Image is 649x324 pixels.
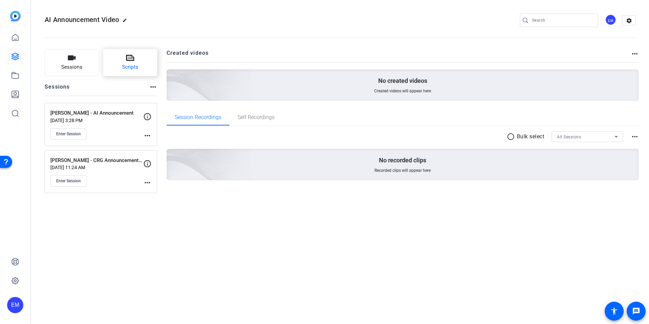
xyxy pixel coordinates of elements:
[45,16,119,24] span: AI Announcement Video
[50,128,87,140] button: Enter Session
[374,88,431,94] span: Created videos will appear here
[375,168,431,173] span: Recorded clips will appear here
[122,18,130,26] mat-icon: edit
[379,156,426,164] p: No recorded clips
[61,63,82,71] span: Sessions
[10,11,21,21] img: blue-gradient.svg
[45,49,99,76] button: Sessions
[557,135,581,139] span: All Sessions
[631,50,639,58] mat-icon: more_horiz
[532,16,593,24] input: Search
[45,83,70,96] h2: Sessions
[632,307,640,315] mat-icon: message
[175,115,221,120] span: Session Recordings
[56,131,81,137] span: Enter Session
[631,133,639,141] mat-icon: more_horiz
[56,178,81,184] span: Enter Session
[50,175,87,187] button: Enter Session
[167,49,631,62] h2: Created videos
[122,63,138,71] span: Scripts
[605,14,617,26] ngx-avatar: Emma McVicar
[622,16,636,26] mat-icon: settings
[50,157,143,164] p: [PERSON_NAME] - CRG Announcement Video
[91,2,252,149] img: Creted videos background
[605,14,616,25] div: EM
[517,133,545,141] p: Bulk select
[103,49,158,76] button: Scripts
[50,165,143,170] p: [DATE] 11:24 AM
[143,132,151,140] mat-icon: more_horiz
[91,82,252,229] img: embarkstudio-empty-session.png
[50,118,143,123] p: [DATE] 3:28 PM
[507,133,517,141] mat-icon: radio_button_unchecked
[149,83,157,91] mat-icon: more_horiz
[7,297,23,313] div: EM
[50,109,143,117] p: [PERSON_NAME] - AI Announcement
[143,179,151,187] mat-icon: more_horiz
[378,77,427,85] p: No created videos
[238,115,274,120] span: Self Recordings
[610,307,618,315] mat-icon: accessibility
